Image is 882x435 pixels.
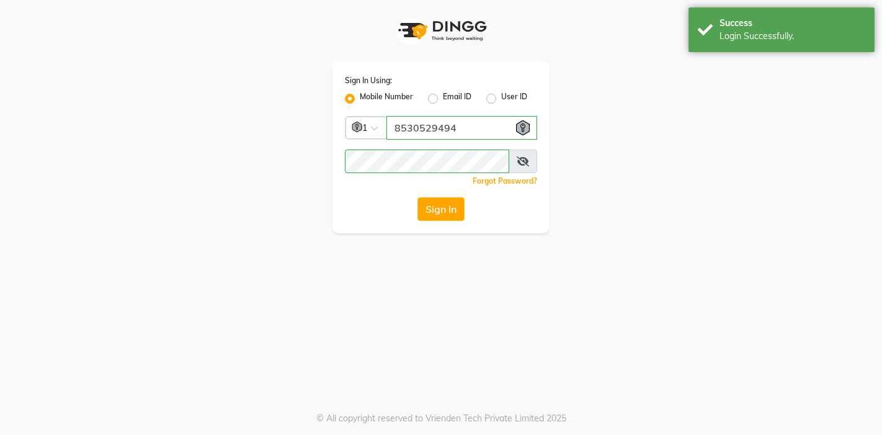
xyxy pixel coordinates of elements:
div: Login Successfully. [719,30,865,43]
input: Username [345,150,509,173]
img: logo1.svg [391,12,491,49]
label: Email ID [443,91,471,106]
div: Success [719,17,865,30]
label: User ID [501,91,527,106]
label: Mobile Number [360,91,413,106]
label: Sign In Using: [345,75,392,86]
input: Username [386,116,537,140]
button: Sign In [417,197,465,221]
a: Forgot Password? [473,176,537,186]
